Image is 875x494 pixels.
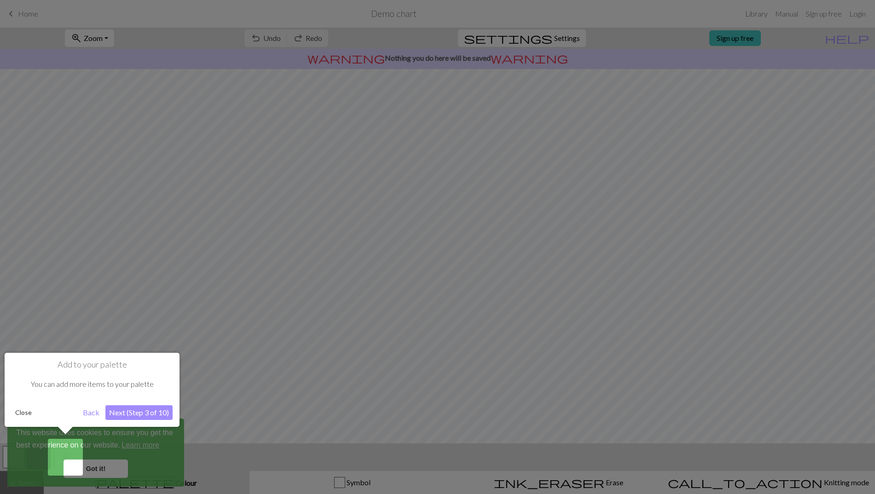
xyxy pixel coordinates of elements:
[105,405,173,420] button: Next (Step 3 of 10)
[5,353,180,427] div: Add to your palette
[79,405,103,420] button: Back
[12,360,173,370] h1: Add to your palette
[12,370,173,398] div: You can add more items to your palette
[12,406,35,419] button: Close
